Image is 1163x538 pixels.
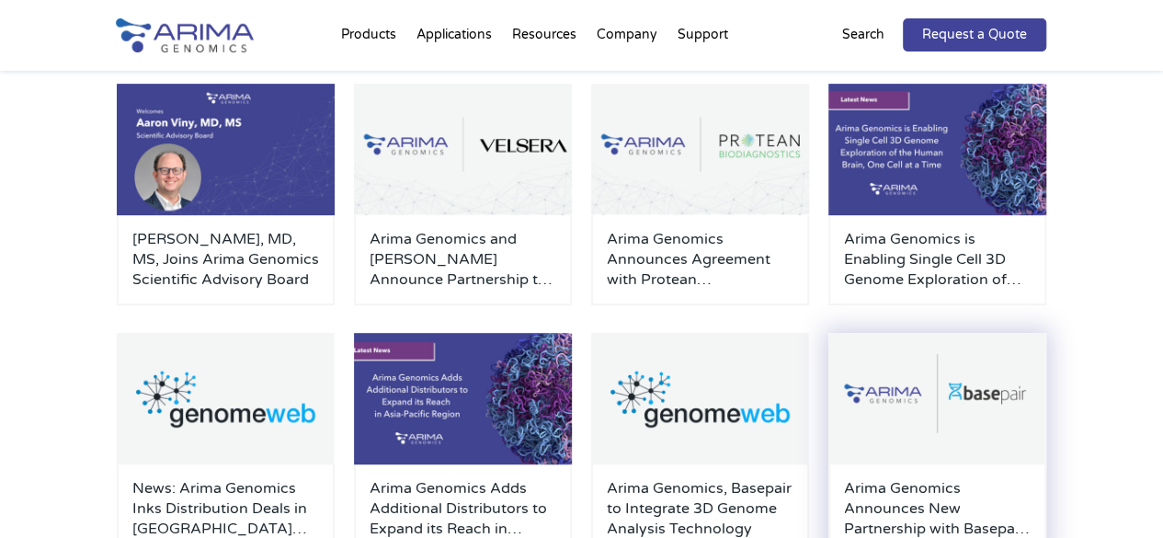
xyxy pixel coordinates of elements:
a: Arima Genomics and [PERSON_NAME] Announce Partnership to Enable Broad Adoption of [PERSON_NAME] F... [370,229,557,290]
p: Search [842,23,884,47]
img: Arima-Genomics-and-Basepair_square-500x300.png [828,333,1047,464]
img: Arima-Genomics-logo [116,18,254,52]
img: GenomeWeb_Press-Release_Logo-500x300.png [591,333,810,464]
a: Request a Quote [903,18,1046,52]
a: Arima Genomics Announces Agreement with Protean BioDiagnostics to Make [PERSON_NAME] Fusion Test ... [607,229,794,290]
a: [PERSON_NAME], MD, MS, Joins Arima Genomics Scientific Advisory Board [132,229,320,290]
img: Arima-Genomics-and-Velsera-Logos-500x300.png [354,84,573,215]
a: Arima Genomics is Enabling Single Cell 3D Genome Exploration of the Human Brain, One Cell at a Time [844,229,1032,290]
img: Press-Cover-3-500x300.jpg [828,84,1047,215]
img: Press-Cover-2-500x300.jpg [354,333,573,464]
img: Aaron-Viny-SAB-500x300.jpg [117,84,336,215]
img: Arima-Genomics-and-Protean-Biodiagnostics-500x300.png [591,84,810,215]
img: GenomeWeb_Press-Release_Logo-500x300.png [117,333,336,464]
